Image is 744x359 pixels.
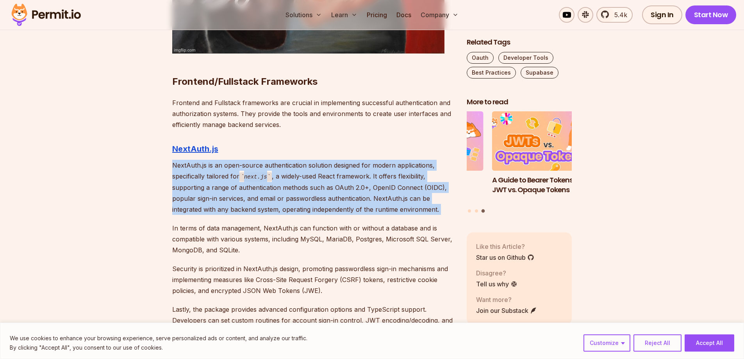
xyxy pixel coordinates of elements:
button: Go to slide 3 [482,209,485,213]
li: 2 of 3 [378,112,484,205]
a: Pricing [364,7,390,23]
a: A Guide to Bearer Tokens: JWT vs. Opaque TokensA Guide to Bearer Tokens: JWT vs. Opaque Tokens [492,112,598,205]
button: Accept All [685,334,734,352]
img: Policy-Based Access Control (PBAC) Isn’t as Great as You Think [378,112,484,171]
p: We use cookies to enhance your browsing experience, serve personalized ads or content, and analyz... [10,334,307,343]
button: Solutions [282,7,325,23]
button: Reject All [633,334,682,352]
button: Company [417,7,462,23]
li: 3 of 3 [492,112,598,205]
strong: Frontend/Fullstack Frameworks [172,76,318,87]
p: Security is prioritized in NextAuth.js design, promoting passwordless sign-in mechanisms and impl... [172,263,454,296]
a: NextAuth.js [172,144,218,154]
p: By clicking "Accept All", you consent to our use of cookies. [10,343,307,352]
a: Developer Tools [498,52,553,64]
a: Supabase [521,67,558,79]
h2: More to read [467,97,572,107]
code: next.js [239,172,272,182]
span: 5.4k [610,10,627,20]
p: Like this Article? [476,242,534,251]
p: Disagree? [476,268,517,278]
a: 5.4k [596,7,633,23]
p: Frontend and Fullstack frameworks are crucial in implementing successful authentication and autho... [172,97,454,130]
p: Lastly, the package provides advanced configuration options and TypeScript support. Developers ca... [172,304,454,348]
button: Customize [583,334,630,352]
p: In terms of data management, NextAuth.js can function with or without a database and is compatibl... [172,223,454,255]
div: Posts [467,112,572,214]
a: Join our Substack [476,306,537,315]
a: Best Practices [467,67,516,79]
button: Learn [328,7,360,23]
a: Start Now [685,5,737,24]
h3: Policy-Based Access Control (PBAC) Isn’t as Great as You Think [378,175,484,204]
a: Oauth [467,52,494,64]
button: Go to slide 2 [475,209,478,213]
a: Sign In [642,5,682,24]
img: Permit logo [8,2,84,28]
p: Want more? [476,295,537,304]
button: Go to slide 1 [468,209,471,213]
p: NextAuth.js is an open-source authentication solution designed for modern applications, specifica... [172,160,454,215]
h3: A Guide to Bearer Tokens: JWT vs. Opaque Tokens [492,175,598,195]
img: A Guide to Bearer Tokens: JWT vs. Opaque Tokens [492,112,598,171]
h2: Related Tags [467,38,572,47]
a: Tell us why [476,279,517,289]
a: Star us on Github [476,253,534,262]
a: Docs [393,7,414,23]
